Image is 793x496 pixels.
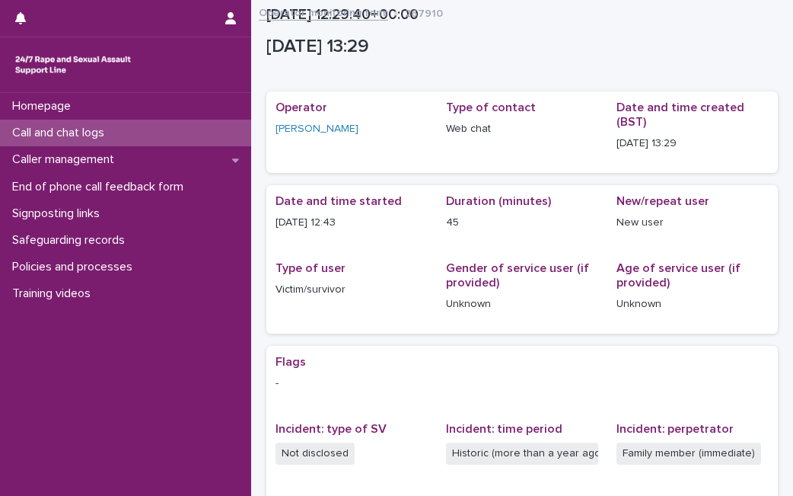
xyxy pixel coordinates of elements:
[275,215,428,231] p: [DATE] 12:43
[6,180,196,194] p: End of phone call feedback form
[616,443,761,465] span: Family member (immediate)
[446,215,598,231] p: 45
[266,36,772,58] p: [DATE] 13:29
[275,356,306,368] span: Flags
[6,99,83,114] p: Homepage
[616,296,769,312] p: Unknown
[405,4,443,21] p: 267910
[446,121,598,137] p: Web chat
[446,195,551,207] span: Duration (minutes)
[6,260,145,274] p: Policies and processes
[275,262,346,274] span: Type of user
[616,136,769,152] p: [DATE] 13:29
[275,376,769,392] p: -
[12,50,134,80] img: rhQMoQhaT3yELyF149Cw
[616,262,740,289] span: Age of service user (if provided)
[259,3,388,21] a: Operator monitoring form
[446,262,589,289] span: Gender of service user (if provided)
[446,296,598,312] p: Unknown
[446,423,562,435] span: Incident: time period
[616,423,734,435] span: Incident: perpetrator
[275,121,358,137] a: [PERSON_NAME]
[6,233,137,248] p: Safeguarding records
[275,195,402,207] span: Date and time started
[275,101,327,114] span: Operator
[6,286,103,301] p: Training videos
[6,126,116,140] p: Call and chat logs
[616,101,744,128] span: Date and time created (BST)
[6,152,126,167] p: Caller management
[275,443,355,465] span: Not disclosed
[275,423,387,435] span: Incident: type of SV
[446,443,598,465] span: Historic (more than a year ago)
[446,101,536,114] span: Type of contact
[275,282,428,298] p: Victim/survivor
[616,195,709,207] span: New/repeat user
[616,215,769,231] p: New user
[6,206,112,221] p: Signposting links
